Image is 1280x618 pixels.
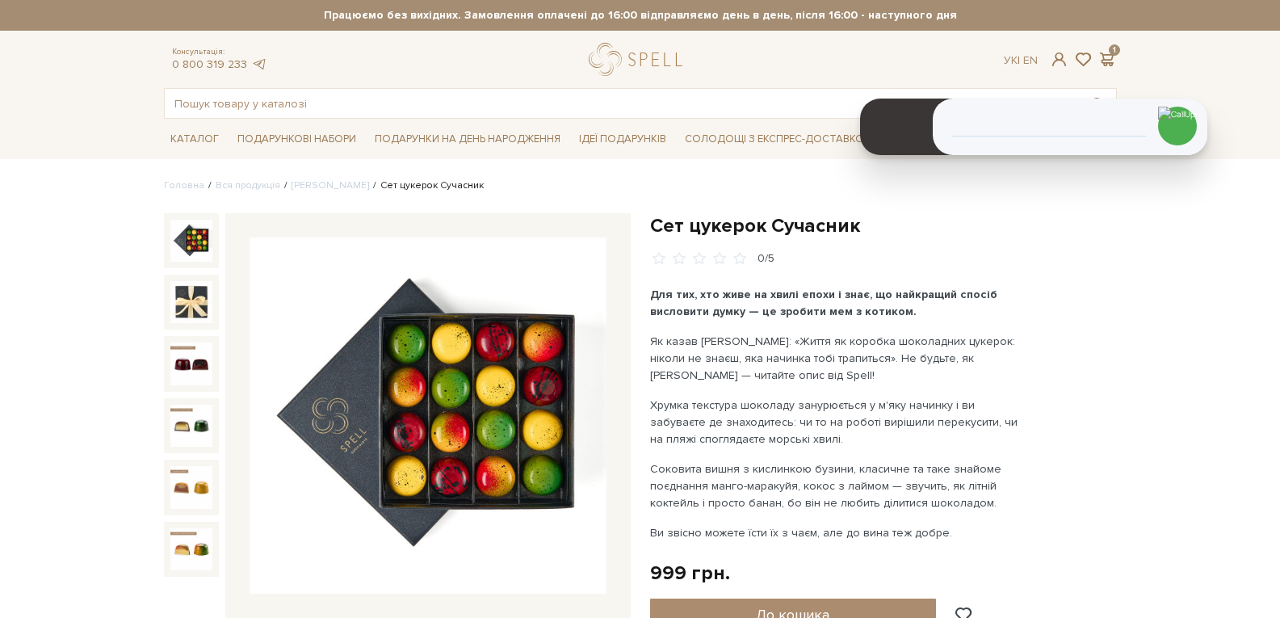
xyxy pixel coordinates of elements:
[216,179,280,191] a: Вся продукція
[164,8,1117,23] strong: Працюємо без вихідних. Замовлення оплачені до 16:00 відправляємо день в день, після 16:00 - насту...
[650,213,1117,238] h1: Сет цукерок Сучасник
[164,127,225,152] a: Каталог
[251,57,267,71] a: telegram
[170,343,212,385] img: Сет цукерок Сучасник
[170,405,212,447] img: Сет цукерок Сучасник
[678,125,881,153] a: Солодощі з експрес-доставкою
[650,561,730,586] div: 999 грн.
[292,179,369,191] a: [PERSON_NAME]
[172,57,247,71] a: 0 800 319 233
[650,333,1029,384] p: Як казав [PERSON_NAME]: «Життя як коробка шоколадних цукерок: ніколи не знаєш, яка начинка тобі т...
[589,43,690,76] a: logo
[170,220,212,262] img: Сет цукерок Сучасник
[165,89,1079,118] input: Пошук товару у каталозі
[650,524,1029,541] p: Ви звісно можете їсти їх з чаєм, але до вина теж добре.
[164,179,204,191] a: Головна
[650,288,997,318] b: Для тих, хто живе на хвилі епохи і знає, що найкращий спосіб висловити думку — це зробити мем з к...
[231,127,363,152] a: Подарункові набори
[170,466,212,508] img: Сет цукерок Сучасник
[368,127,567,152] a: Подарунки на День народження
[650,397,1029,448] p: Хрумка текстура шоколаду занурюється у м'яку начинку і ви забуваєте де знаходитесь: чи то на робо...
[1079,89,1116,118] button: Пошук товару у каталозі
[172,47,267,57] span: Консультація:
[170,281,212,323] img: Сет цукерок Сучасник
[1023,53,1038,67] a: En
[250,238,606,595] img: Сет цукерок Сучасник
[650,460,1029,511] p: Соковита вишня з кислинкою бузини, класичне та таке знайоме поєднання манго-маракуйя, кокос з лай...
[573,127,673,152] a: Ідеї подарунків
[170,528,212,570] img: Сет цукерок Сучасник
[1018,53,1020,67] span: |
[1004,53,1038,68] div: Ук
[369,179,484,193] li: Сет цукерок Сучасник
[758,251,774,267] div: 0/5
